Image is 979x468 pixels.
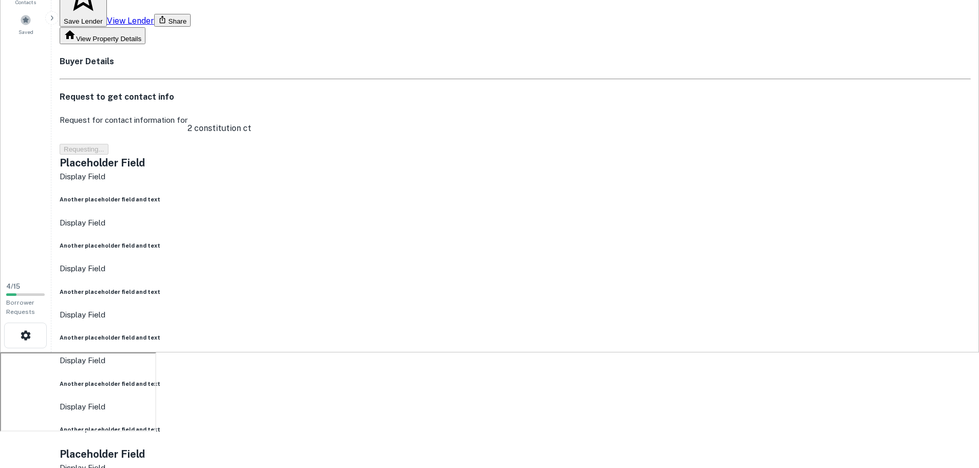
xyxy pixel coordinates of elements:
[60,309,363,321] p: Display Field
[60,144,108,155] button: Requesting...
[928,386,979,435] iframe: Chat Widget
[19,28,33,36] span: Saved
[60,380,363,388] h6: Another placeholder field and text
[154,14,191,27] button: Share
[60,333,363,342] h6: Another placeholder field and text
[60,241,363,250] h6: Another placeholder field and text
[6,299,35,315] span: Borrower Requests
[60,425,363,434] h6: Another placeholder field and text
[60,446,363,462] h5: Placeholder Field
[60,91,971,103] h4: Request to get contact info
[6,283,20,290] span: 4 / 15
[60,263,363,275] p: Display Field
[60,27,145,44] button: View Property Details
[60,114,188,143] p: Request for contact information for
[60,401,363,413] p: Display Field
[60,171,363,183] p: Display Field
[60,288,363,296] h6: Another placeholder field and text
[3,10,48,38] a: Saved
[60,155,363,171] h5: Placeholder Field
[107,16,154,26] a: View Lender
[60,195,363,203] h6: Another placeholder field and text
[188,122,251,135] p: 2 constitution ct
[60,55,971,68] h4: Buyer Details
[60,217,363,229] p: Display Field
[60,354,363,367] p: Display Field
